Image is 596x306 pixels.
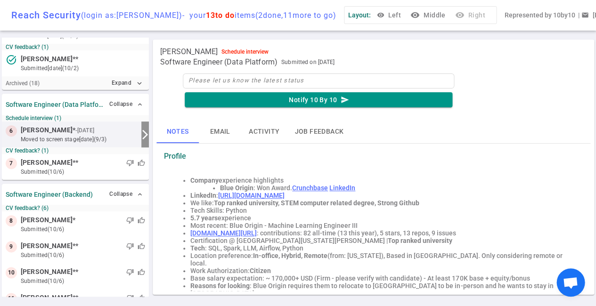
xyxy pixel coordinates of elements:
a: [DOMAIN_NAME][URL] [190,229,257,237]
i: expand_more [135,79,144,88]
small: CV feedback? (1) [6,147,145,154]
li: : Won Award. [220,184,575,192]
i: arrow_forward_ios [139,129,151,140]
span: [PERSON_NAME] [160,47,218,56]
li: Most recent: Blue Origin - Machine Learning Engineer III [190,222,575,229]
i: send [341,96,349,104]
span: thumb_down [126,159,134,167]
span: thumb_up [138,294,145,302]
li: Base salary expectation: ~ 170,000+ USD (Firm - please verify with candidate) - At least 170K bas... [190,274,575,282]
div: 10 [6,267,17,278]
button: Collapse [107,187,145,201]
span: expand_less [136,191,144,198]
div: Reach Security [11,9,336,21]
small: Schedule interview (1) [6,115,145,121]
span: [PERSON_NAME] [21,158,73,168]
span: thumb_up [138,242,145,250]
span: - your items ( 2 done, 11 more to go) [182,11,336,20]
span: thumb_down [126,242,134,250]
button: Expandexpand_more [109,76,145,90]
small: submitted (10/6) [21,225,145,234]
button: Activity [241,121,287,143]
div: 11 [6,293,17,304]
a: Crunchbase [292,184,328,192]
span: thumb_up [138,217,145,224]
li: : contributions: 82 all-time (13 this year), 5 stars, 13 repos, 9 issues [190,229,575,237]
strong: Software Engineer (Backend) [6,191,93,198]
span: [PERSON_NAME] [21,267,73,277]
strong: Company [190,177,219,184]
span: thumb_up [138,268,145,276]
li: : [190,192,575,199]
li: : Blue Origin requires them to relocate to [GEOGRAPHIC_DATA] to be in-person and he wants to stay... [190,282,575,297]
span: email [581,11,588,19]
button: Notes [156,121,199,143]
span: thumb_up [138,159,145,167]
small: submitted (10/6) [21,277,145,285]
button: Notify 10 By 10send [185,92,452,108]
button: Left [375,7,405,24]
button: Email [199,121,241,143]
strong: Citizen [250,267,271,274]
span: 13 to do [206,11,235,20]
span: Software Engineer (Data Platform) [160,57,278,67]
div: 9 [6,241,17,252]
li: Work Authorization: [190,267,575,274]
div: 7 [6,158,17,169]
span: thumb_down [126,268,134,276]
span: [PERSON_NAME] [21,293,73,303]
strong: 5.7 years [190,214,218,222]
small: submitted (10/6) [21,168,145,176]
span: thumb_down [126,217,134,224]
strong: Tech [190,244,205,252]
span: [PERSON_NAME] [21,125,73,135]
i: visibility [410,10,420,20]
span: thumb_down [126,294,134,302]
small: submitted (10/6) [21,251,145,259]
small: CV feedback? (1) [6,44,145,50]
strong: Reasons for looking [190,282,250,290]
span: [PERSON_NAME] [21,54,73,64]
strong: Top ranked university, STEM computer related degree, Strong Github [214,199,419,207]
strong: In-office, Hybrid, Remote [253,252,327,259]
span: [PERSON_NAME] [21,241,73,251]
li: experience highlights [190,177,575,184]
span: (login as: [PERSON_NAME] ) [81,11,182,20]
div: 6 [6,125,17,137]
small: - [DATE] [75,126,94,135]
strong: Top ranked university [388,237,452,244]
strong: Blue Origin [220,184,253,192]
span: expand_less [136,101,144,108]
button: Collapse [107,97,145,111]
a: [URL][DOMAIN_NAME] [218,192,285,199]
div: 8 [6,215,17,226]
i: task_alt [6,54,17,65]
strong: Software Engineer (Data Platform) [6,101,103,108]
li: Certification @ [GEOGRAPHIC_DATA][US_STATE][PERSON_NAME] | [190,237,575,244]
strong: Profile [164,152,186,161]
span: Layout: [348,11,371,19]
a: LinkedIn [329,184,355,192]
li: We like: [190,199,575,207]
span: visibility [376,11,384,19]
small: Archived ( 18 ) [6,80,40,87]
strong: LinkedIn [190,192,216,199]
small: CV feedback? (6) [6,205,145,211]
small: moved to Screen stage [DATE] (9/3) [21,135,138,144]
li: Location preference: (from: [US_STATE]), Based in [GEOGRAPHIC_DATA]. Only considering remote or l... [190,252,575,267]
li: : SQL, Spark, LLM, Airflow, Python [190,244,575,252]
div: Schedule interview [221,48,269,55]
button: Job feedback [287,121,351,143]
div: basic tabs example [156,121,590,143]
li: Tech Skills: Python [190,207,575,214]
small: submitted [DATE] (10/2) [21,64,145,72]
button: visibilityMiddle [408,7,449,24]
div: Open chat [556,268,585,297]
span: [PERSON_NAME] [21,215,73,225]
li: experience [190,214,575,222]
span: Submitted on [DATE] [281,57,335,67]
